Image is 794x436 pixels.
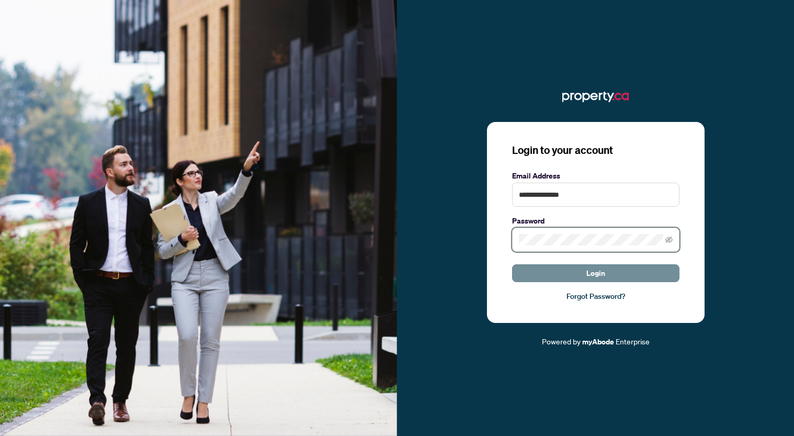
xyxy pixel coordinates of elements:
[582,336,614,348] a: myAbode
[512,170,679,182] label: Email Address
[512,143,679,158] h3: Login to your account
[542,337,581,346] span: Powered by
[586,265,605,282] span: Login
[512,290,679,302] a: Forgot Password?
[512,264,679,282] button: Login
[616,337,650,346] span: Enterprise
[562,88,629,105] img: ma-logo
[665,236,673,243] span: eye-invisible
[512,215,679,227] label: Password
